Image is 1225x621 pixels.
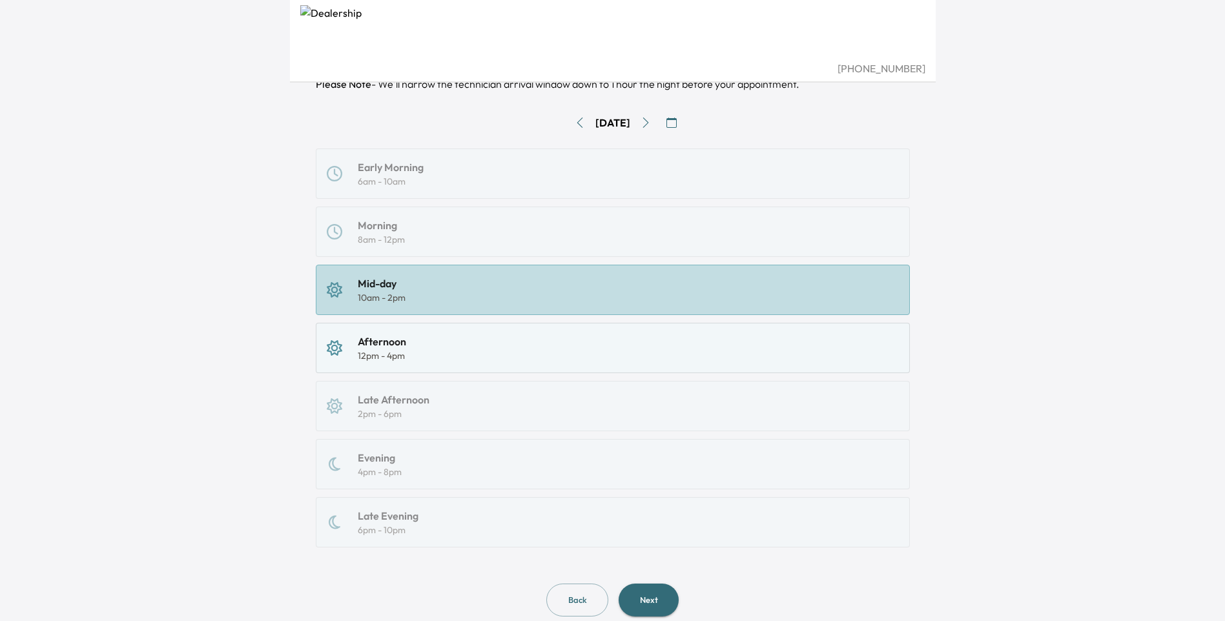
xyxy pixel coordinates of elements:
[358,349,406,362] div: 12pm - 4pm
[316,76,910,92] p: - We'll narrow the technician arrival window down to 1 hour the night before your appointment.
[300,5,925,61] img: Dealership
[595,115,630,130] div: [DATE]
[635,112,656,133] button: Go to next day
[358,334,406,349] div: Afternoon
[570,112,590,133] button: Go to previous day
[358,291,406,304] div: 10am - 2pm
[300,61,925,76] div: [PHONE_NUMBER]
[546,584,608,616] button: Back
[316,77,371,90] b: Please Note
[358,276,406,291] div: Mid-day
[619,584,679,616] button: Next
